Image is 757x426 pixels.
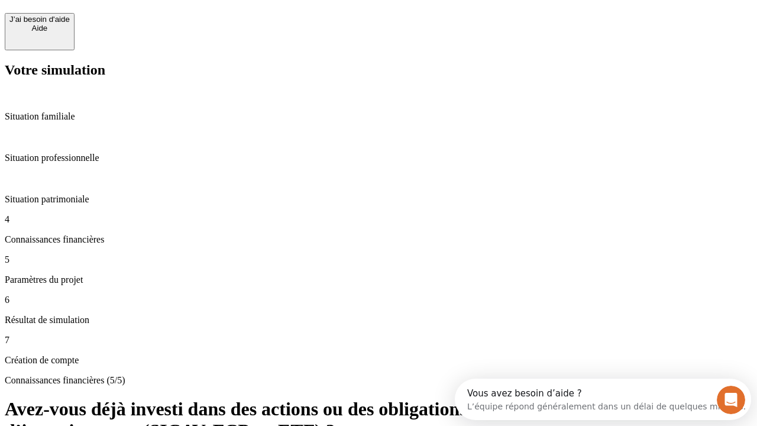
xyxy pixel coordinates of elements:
div: Ouvrir le Messenger Intercom [5,5,326,37]
p: 5 [5,254,752,265]
p: Connaissances financières [5,234,752,245]
button: J’ai besoin d'aideAide [5,13,75,50]
p: Résultat de simulation [5,315,752,325]
p: 6 [5,295,752,305]
div: J’ai besoin d'aide [9,15,70,24]
p: Situation familiale [5,111,752,122]
p: Création de compte [5,355,752,366]
div: Vous avez besoin d’aide ? [12,10,291,20]
p: Situation patrimoniale [5,194,752,205]
p: Paramètres du projet [5,275,752,285]
iframe: Intercom live chat [717,386,745,414]
p: Situation professionnelle [5,153,752,163]
h2: Votre simulation [5,62,752,78]
div: Aide [9,24,70,33]
p: 7 [5,335,752,346]
p: Connaissances financières (5/5) [5,375,752,386]
p: 4 [5,214,752,225]
div: L’équipe répond généralement dans un délai de quelques minutes. [12,20,291,32]
iframe: Intercom live chat discovery launcher [455,379,751,420]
